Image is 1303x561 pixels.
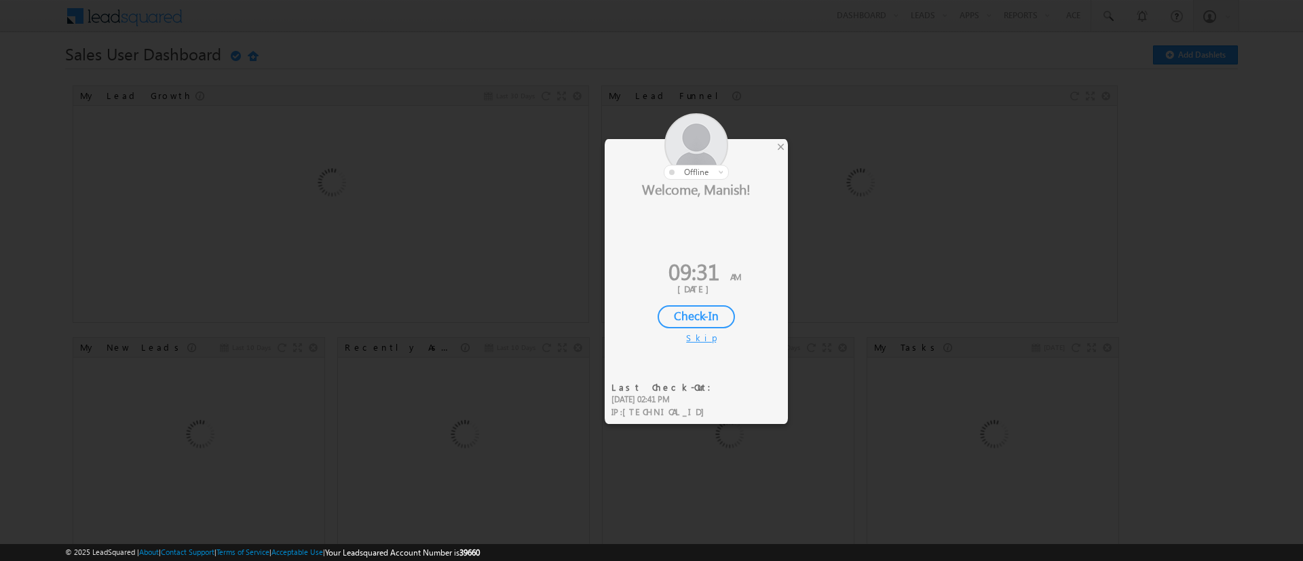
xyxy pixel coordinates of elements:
a: Terms of Service [216,547,269,556]
div: Last Check-Out: [611,381,719,393]
a: About [139,547,159,556]
span: [TECHNICAL_ID] [622,406,711,417]
div: × [774,139,788,154]
span: 39660 [459,547,480,558]
div: Welcome, Manish! [605,180,788,197]
div: Skip [686,332,706,344]
div: Check-In [658,305,735,328]
div: IP : [611,406,719,419]
span: Your Leadsquared Account Number is [325,547,480,558]
a: Contact Support [161,547,214,556]
span: AM [730,271,741,282]
div: [DATE] 02:41 PM [611,393,719,406]
div: [DATE] [615,283,778,295]
span: 09:31 [668,256,719,286]
a: Acceptable Use [271,547,323,556]
span: offline [684,167,709,177]
span: © 2025 LeadSquared | | | | | [65,546,480,559]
